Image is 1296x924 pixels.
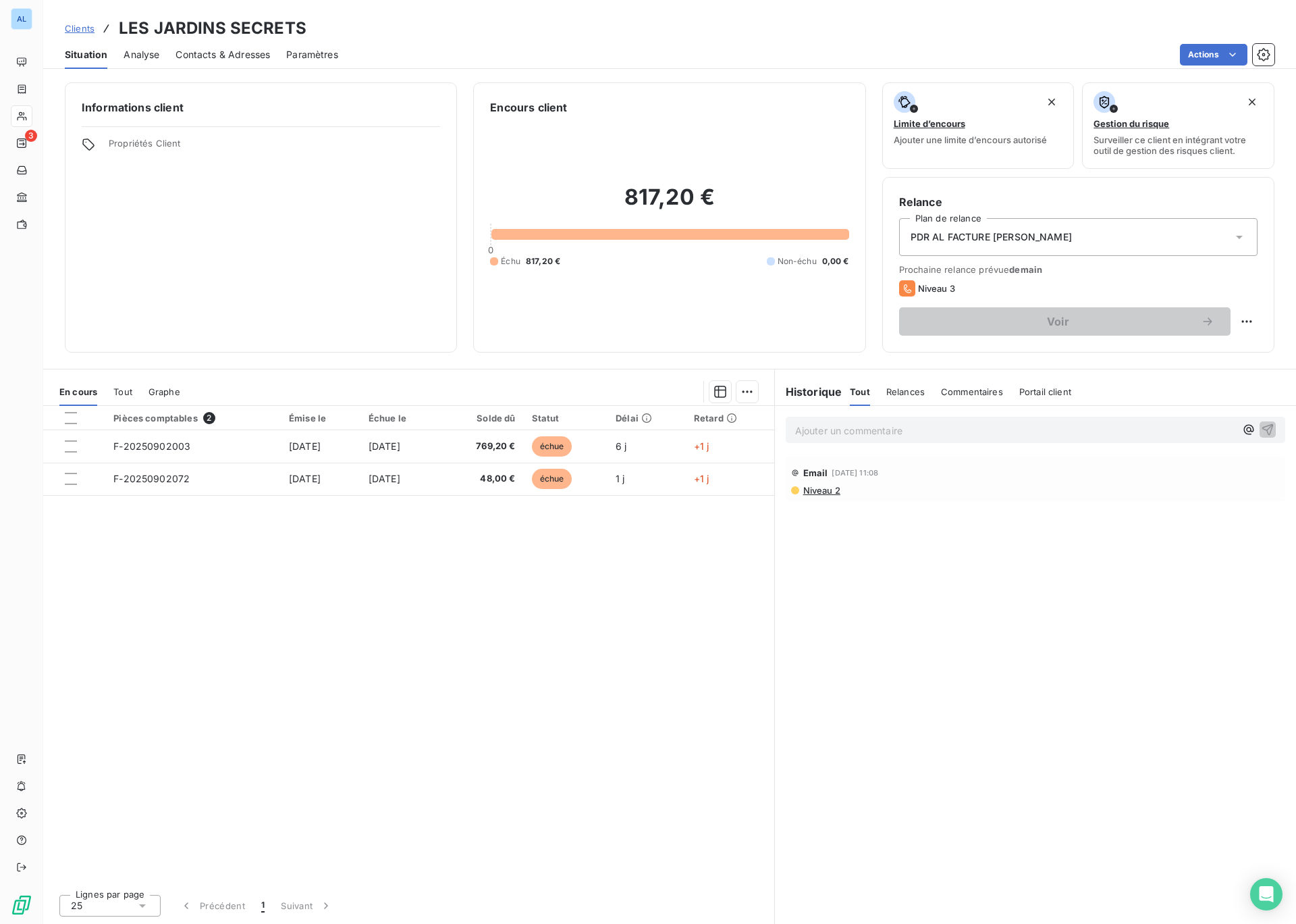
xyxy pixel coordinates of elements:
[289,413,352,423] div: Émise le
[822,255,849,267] span: 0,00 €
[65,48,107,61] span: Situation
[1250,878,1282,910] div: Open Intercom Messenger
[694,413,766,423] div: Retard
[289,440,321,452] span: [DATE]
[803,467,828,478] span: Email
[899,307,1231,336] button: Voir
[175,48,270,61] span: Contacts & Adresses
[82,99,440,115] h6: Informations client
[369,413,433,423] div: Échue le
[488,245,493,255] span: 0
[11,8,32,30] div: AL
[1009,264,1042,275] span: demain
[124,48,159,61] span: Analyse
[113,412,273,424] div: Pièces comptables
[832,469,878,477] span: [DATE] 11:08
[918,283,955,294] span: Niveau 3
[171,892,253,920] button: Précédent
[894,118,965,129] span: Limite d’encours
[882,82,1075,169] button: Limite d’encoursAjouter une limite d’encours autorisé
[616,413,678,423] div: Délai
[894,134,1047,145] span: Ajouter une limite d’encours autorisé
[778,255,817,267] span: Non-échu
[911,230,1072,244] span: PDR AL FACTURE [PERSON_NAME]
[775,384,842,400] h6: Historique
[65,22,94,35] a: Clients
[286,48,338,61] span: Paramètres
[25,130,37,142] span: 3
[526,255,560,267] span: 817,20 €
[501,255,520,267] span: Échu
[449,440,515,453] span: 769,20 €
[490,184,848,224] h2: 817,20 €
[369,440,400,452] span: [DATE]
[119,16,306,41] h3: LES JARDINS SECRETS
[71,899,82,913] span: 25
[616,473,624,484] span: 1 j
[850,386,870,397] span: Tout
[253,892,273,920] button: 1
[449,472,515,486] span: 48,00 €
[203,412,215,424] span: 2
[915,316,1201,327] span: Voir
[109,138,440,157] span: Propriétés Client
[532,413,600,423] div: Statut
[694,473,709,484] span: +1 j
[886,386,925,397] span: Relances
[11,894,32,916] img: Logo LeanPay
[899,264,1258,275] span: Prochaine relance prévue
[65,23,94,34] span: Clients
[113,440,190,452] span: F-20250902003
[616,440,626,452] span: 6 j
[532,469,572,489] span: échue
[1093,118,1169,129] span: Gestion du risque
[532,436,572,457] span: échue
[113,473,190,484] span: F-20250902072
[273,892,341,920] button: Suivant
[59,386,97,397] span: En cours
[261,899,265,913] span: 1
[289,473,321,484] span: [DATE]
[148,386,180,397] span: Graphe
[899,194,1258,210] h6: Relance
[1082,82,1274,169] button: Gestion du risqueSurveiller ce client en intégrant votre outil de gestion des risques client.
[802,485,840,496] span: Niveau 2
[449,413,515,423] div: Solde dû
[1093,134,1263,156] span: Surveiller ce client en intégrant votre outil de gestion des risques client.
[941,386,1003,397] span: Commentaires
[369,473,400,484] span: [DATE]
[490,99,567,115] h6: Encours client
[694,440,709,452] span: +1 j
[1019,386,1071,397] span: Portail client
[113,386,132,397] span: Tout
[1180,44,1247,66] button: Actions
